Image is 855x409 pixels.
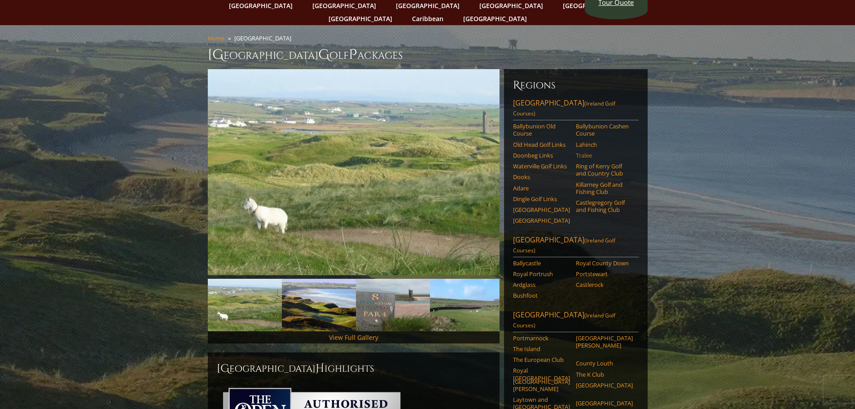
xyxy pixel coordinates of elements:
span: G [318,46,329,64]
h6: Regions [513,78,639,92]
a: Tralee [576,152,633,159]
a: [GEOGRAPHIC_DATA] [324,12,397,25]
a: [GEOGRAPHIC_DATA](Ireland Golf Courses) [513,235,639,257]
a: [GEOGRAPHIC_DATA][PERSON_NAME] [576,334,633,349]
a: Killarney Golf and Fishing Club [576,181,633,196]
a: Royal Portrush [513,270,570,277]
span: P [349,46,357,64]
a: Royal County Down [576,259,633,267]
a: The Island [513,345,570,352]
a: Castlerock [576,281,633,288]
a: Old Head Golf Links [513,141,570,148]
a: Dooks [513,173,570,180]
a: [GEOGRAPHIC_DATA] [513,206,570,213]
a: [GEOGRAPHIC_DATA](Ireland Golf Courses) [513,310,639,332]
a: Doonbeg Links [513,152,570,159]
a: The K Club [576,371,633,378]
a: Ballybunion Cashen Course [576,123,633,137]
a: Royal [GEOGRAPHIC_DATA] [513,367,570,382]
h2: [GEOGRAPHIC_DATA] ighlights [217,361,491,376]
a: Dingle Golf Links [513,195,570,202]
a: Portmarnock [513,334,570,342]
a: Ballycastle [513,259,570,267]
a: Adare [513,185,570,192]
a: [GEOGRAPHIC_DATA][PERSON_NAME] [513,378,570,393]
a: Ballybunion Old Course [513,123,570,137]
a: Ring of Kerry Golf and Country Club [576,163,633,177]
li: [GEOGRAPHIC_DATA] [234,34,295,42]
a: Castlegregory Golf and Fishing Club [576,199,633,214]
span: (Ireland Golf Courses) [513,100,615,117]
a: [GEOGRAPHIC_DATA](Ireland Golf Courses) [513,98,639,120]
a: Ardglass [513,281,570,288]
a: Caribbean [408,12,448,25]
span: (Ireland Golf Courses) [513,312,615,329]
a: Portstewart [576,270,633,277]
a: [GEOGRAPHIC_DATA] [513,217,570,224]
a: Lahinch [576,141,633,148]
span: (Ireland Golf Courses) [513,237,615,254]
a: Waterville Golf Links [513,163,570,170]
a: County Louth [576,360,633,367]
a: Home [208,34,224,42]
a: Bushfoot [513,292,570,299]
a: [GEOGRAPHIC_DATA] [576,400,633,407]
h1: [GEOGRAPHIC_DATA] olf ackages [208,46,648,64]
a: [GEOGRAPHIC_DATA] [576,382,633,389]
a: View Full Gallery [329,333,378,342]
a: The European Club [513,356,570,363]
span: H [316,361,324,376]
a: [GEOGRAPHIC_DATA] [459,12,531,25]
